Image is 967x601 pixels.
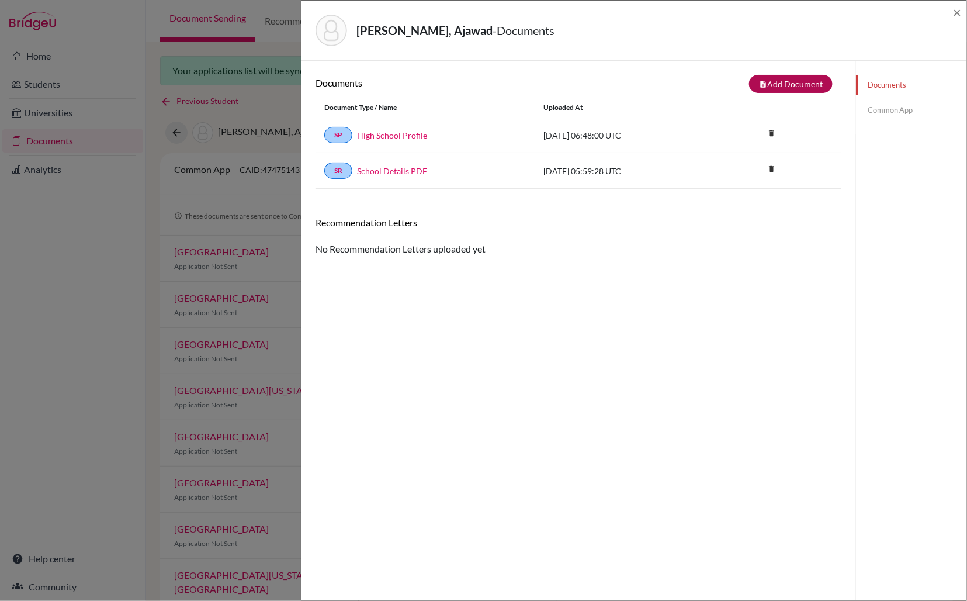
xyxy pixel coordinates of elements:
[954,4,962,20] span: ×
[357,165,427,177] a: School Details PDF
[535,165,710,177] div: [DATE] 05:59:28 UTC
[316,102,535,113] div: Document Type / Name
[762,162,780,178] a: delete
[856,100,966,120] a: Common App
[762,125,780,142] i: delete
[356,23,493,37] strong: [PERSON_NAME], Ajawad
[357,129,427,141] a: High School Profile
[316,217,841,256] div: No Recommendation Letters uploaded yet
[493,23,554,37] span: - Documents
[324,127,352,143] a: SP
[856,75,966,95] a: Documents
[749,75,833,93] button: note_addAdd Document
[316,77,578,88] h6: Documents
[762,160,780,178] i: delete
[535,102,710,113] div: Uploaded at
[954,5,962,19] button: Close
[535,129,710,141] div: [DATE] 06:48:00 UTC
[324,163,352,179] a: SR
[762,126,780,142] a: delete
[759,80,767,88] i: note_add
[316,217,841,228] h6: Recommendation Letters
